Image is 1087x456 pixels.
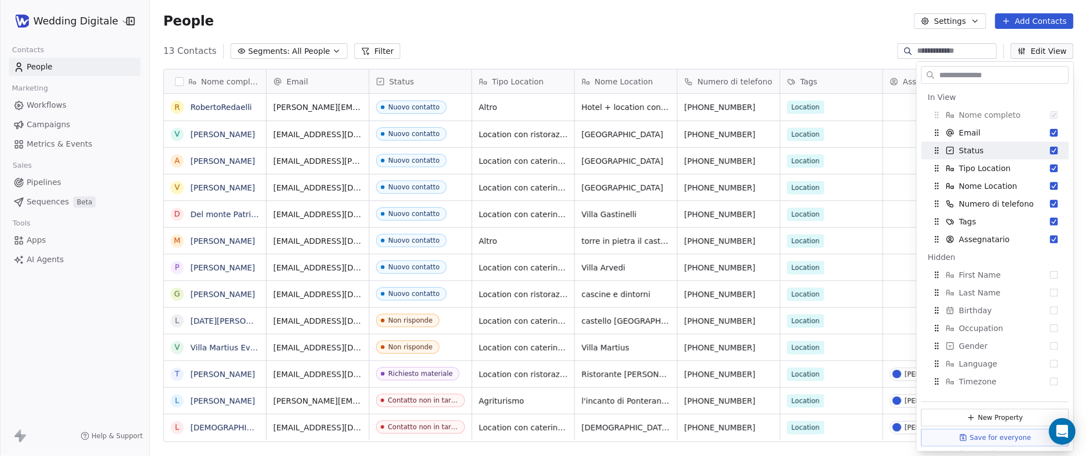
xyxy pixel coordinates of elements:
[492,76,544,87] span: Tipo Location
[959,198,1034,209] span: Numero di telefono
[959,287,1001,298] span: Last Name
[174,288,181,300] div: G
[479,369,568,380] span: Location con ristorazione interna
[928,252,1063,263] div: Hidden
[388,290,440,298] div: Nuovo contatto
[921,195,1069,213] div: Numero di telefono
[191,423,315,432] a: [DEMOGRAPHIC_DATA] Angel 🍓
[582,315,670,327] span: castello [GEOGRAPHIC_DATA]
[191,343,301,352] a: Villa Martius Eventi Glamour
[27,254,64,265] span: AI Agents
[164,69,266,93] div: Nome completo
[27,119,70,131] span: Campaigns
[921,337,1069,355] div: Gender
[174,155,180,167] div: A
[273,395,362,407] span: [PERSON_NAME][EMAIL_ADDRESS][DOMAIN_NAME]
[273,209,362,220] span: [EMAIL_ADDRESS][DOMAIN_NAME]
[369,69,472,93] div: Status
[81,432,143,440] a: Help & Support
[787,421,824,434] span: Location
[479,102,568,113] span: Altro
[787,368,824,381] span: Location
[27,177,61,188] span: Pipelines
[273,262,362,273] span: [EMAIL_ADDRESS][DOMAIN_NAME]
[9,58,141,76] a: People
[582,129,670,140] span: [GEOGRAPHIC_DATA]
[582,395,670,407] span: l'incanto di Ponteranica
[273,289,362,300] span: [EMAIL_ADDRESS][DOMAIN_NAME]
[479,235,568,247] span: Altro
[921,106,1069,124] div: Nome completo
[582,209,670,220] span: Villa Gastinelli
[273,235,362,247] span: [EMAIL_ADDRESS][DOMAIN_NAME]
[27,61,53,73] span: People
[959,127,981,138] span: Email
[921,124,1069,142] div: Email
[191,397,255,405] a: [PERSON_NAME]
[921,177,1069,195] div: Nome Location
[800,76,818,87] span: Tags
[921,302,1069,319] div: Birthday
[191,183,255,192] a: [PERSON_NAME]
[273,129,362,140] span: [EMAIL_ADDRESS][DOMAIN_NAME]
[191,103,252,112] a: RobertoRedaelli
[9,173,141,192] a: Pipelines
[27,99,67,111] span: Workflows
[388,103,440,111] div: Nuovo contatto
[354,43,400,59] button: Filter
[191,210,262,219] a: Del monte Patrizia
[698,76,773,87] span: Numero di telefono
[388,263,440,271] div: Nuovo contatto
[595,76,653,87] span: Nome Location
[582,422,670,433] span: [DEMOGRAPHIC_DATA] [PERSON_NAME] 🍓 cava 5 senses
[164,94,267,444] div: grid
[191,157,255,166] a: [PERSON_NAME]
[921,159,1069,177] div: Tipo Location
[273,156,362,167] span: [EMAIL_ADDRESS][PERSON_NAME]
[287,76,308,87] span: Email
[479,395,568,407] span: Agriturismo
[684,209,773,220] span: [PHONE_NUMBER]
[684,315,773,327] span: [PHONE_NUMBER]
[267,94,1075,444] div: grid
[273,315,362,327] span: [EMAIL_ADDRESS][DATE][DOMAIN_NAME]
[479,315,568,327] span: Location con catering esterno
[8,215,35,232] span: Tools
[9,135,141,153] a: Metrics & Events
[959,358,998,369] span: Language
[959,394,996,405] span: Facebook
[479,262,568,273] span: Location con catering esterno
[921,142,1069,159] div: Status
[684,235,773,247] span: [PHONE_NUMBER]
[174,182,180,193] div: V
[582,235,670,247] span: torre in pietra il castello
[883,69,985,93] div: Assegnatario
[921,213,1069,230] div: Tags
[273,342,362,353] span: [EMAIL_ADDRESS][DOMAIN_NAME]
[780,69,883,93] div: Tags
[582,156,670,167] span: [GEOGRAPHIC_DATA]
[175,395,179,407] div: l
[388,210,440,218] div: Nuovo contatto
[959,340,988,352] span: Gender
[921,409,1069,427] button: New Property
[163,13,214,29] span: People
[9,231,141,249] a: Apps
[201,76,259,87] span: Nome completo
[13,12,118,31] button: Wedding Digitale
[684,369,773,380] span: [PHONE_NUMBER]
[174,128,180,140] div: V
[388,370,453,378] div: Richiesto materiale
[959,145,984,156] span: Status
[472,69,574,93] div: Tipo Location
[928,92,1063,103] div: In View
[959,181,1018,192] span: Nome Location
[292,46,330,57] span: All People
[479,156,568,167] span: Location con catering esterno
[921,284,1069,302] div: Last Name
[273,369,362,380] span: [EMAIL_ADDRESS][DOMAIN_NAME]
[684,395,773,407] span: [PHONE_NUMBER]
[388,423,458,431] div: Contatto non in target
[684,156,773,167] span: [PHONE_NUMBER]
[921,319,1069,337] div: Occupation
